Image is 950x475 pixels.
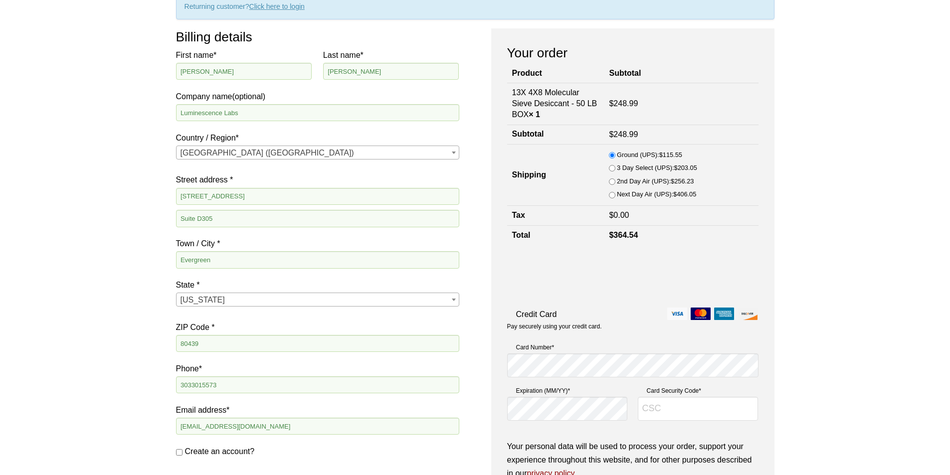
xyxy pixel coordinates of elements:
bdi: 248.99 [609,130,638,139]
bdi: 406.05 [673,190,696,198]
img: discover [738,308,758,320]
span: $ [609,211,613,219]
label: Town / City [176,237,459,250]
label: Credit Card [507,308,759,321]
span: $ [673,190,677,198]
label: Country / Region [176,131,459,145]
label: Street address [176,173,459,186]
label: Last name [323,48,459,62]
th: Subtotal [507,125,604,144]
label: Card Number [507,342,759,352]
span: United States (US) [177,146,459,160]
h3: Billing details [176,28,459,45]
input: CSC [638,397,759,421]
span: Country / Region [176,146,459,159]
th: Product [507,64,604,83]
bdi: 248.99 [609,99,638,108]
label: Ground (UPS): [617,150,682,160]
bdi: 115.55 [659,151,682,158]
fieldset: Payment Info [507,338,759,429]
span: $ [609,231,613,239]
span: $ [609,99,613,108]
strong: × 1 [529,110,540,119]
label: Email address [176,403,459,417]
img: visa [667,308,687,320]
input: House number and street name [176,188,459,205]
span: $ [674,164,678,171]
label: 3 Day Select (UPS): [617,162,697,173]
input: Apartment, suite, unit, etc. (optional) [176,210,459,227]
label: Expiration (MM/YY) [507,386,628,396]
iframe: reCAPTCHA [507,255,659,294]
bdi: 203.05 [674,164,697,171]
span: Colorado [177,293,459,307]
th: Subtotal [604,64,758,83]
label: Phone [176,362,459,375]
p: Pay securely using your credit card. [507,322,759,331]
a: Click here to login [249,2,305,10]
label: First name [176,48,312,62]
bdi: 364.54 [609,231,638,239]
label: Company name [176,48,459,103]
img: amex [714,308,734,320]
span: $ [609,130,613,139]
bdi: 256.23 [671,177,694,185]
span: State [176,293,459,307]
th: Total [507,225,604,245]
img: mastercard [691,308,711,320]
th: Tax [507,206,604,225]
th: Shipping [507,145,604,206]
label: ZIP Code [176,320,459,334]
span: Create an account? [185,447,255,456]
label: State [176,278,459,292]
label: 2nd Day Air (UPS): [617,176,694,187]
bdi: 0.00 [609,211,629,219]
input: Create an account? [176,449,183,456]
td: 13X 4X8 Molecular Sieve Desiccant - 50 LB BOX [507,83,604,125]
span: $ [659,151,663,158]
label: Card Security Code [638,386,759,396]
label: Next Day Air (UPS): [617,189,696,200]
h3: Your order [507,44,759,61]
span: (optional) [232,92,265,101]
span: $ [671,177,674,185]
